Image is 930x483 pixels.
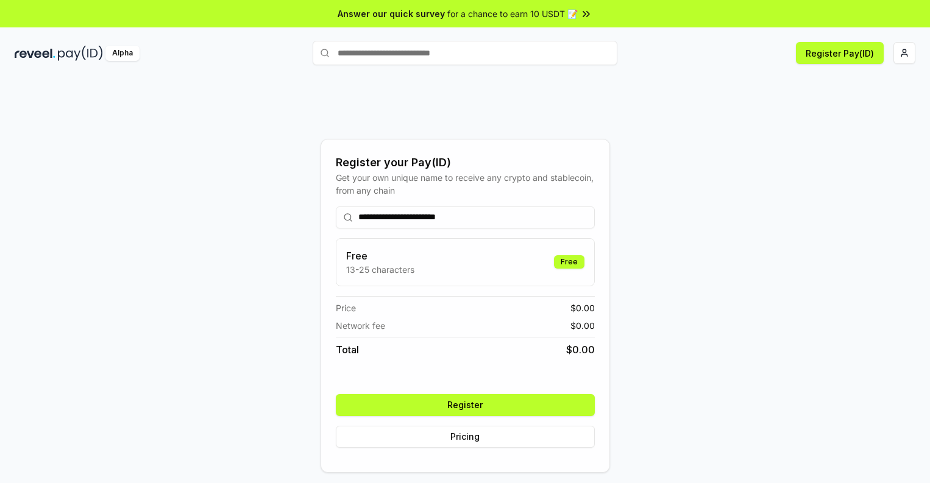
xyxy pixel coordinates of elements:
[336,426,595,448] button: Pricing
[58,46,103,61] img: pay_id
[336,319,385,332] span: Network fee
[447,7,578,20] span: for a chance to earn 10 USDT 📝
[336,342,359,357] span: Total
[336,154,595,171] div: Register your Pay(ID)
[338,7,445,20] span: Answer our quick survey
[336,171,595,197] div: Get your own unique name to receive any crypto and stablecoin, from any chain
[336,301,356,314] span: Price
[796,42,884,64] button: Register Pay(ID)
[15,46,55,61] img: reveel_dark
[346,249,414,263] h3: Free
[336,394,595,416] button: Register
[105,46,140,61] div: Alpha
[570,319,595,332] span: $ 0.00
[570,301,595,314] span: $ 0.00
[346,263,414,276] p: 13-25 characters
[566,342,595,357] span: $ 0.00
[554,255,584,269] div: Free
